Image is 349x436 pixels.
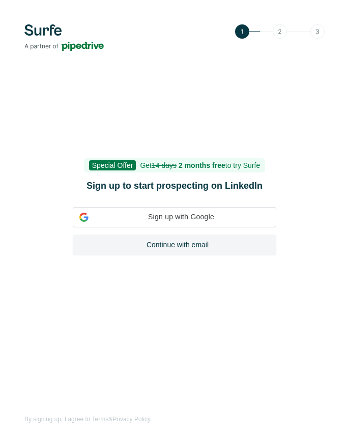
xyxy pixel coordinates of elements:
img: Step 1 [235,24,325,39]
span: By signing up, I agree to [24,416,90,423]
img: Surfe's logo [24,24,104,51]
span: Continue with email [147,240,209,250]
b: 2 months free [179,161,225,169]
span: Sign up with Google [93,212,270,222]
s: 14 days [152,161,177,169]
a: Terms [92,416,109,423]
h1: Sign up to start prospecting on LinkedIn [73,179,276,193]
span: & [108,416,112,423]
span: Special Offer [89,160,136,170]
div: Sign up with Google [73,207,276,227]
a: Privacy Policy [112,416,151,423]
span: Get to try Surfe [140,161,260,169]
